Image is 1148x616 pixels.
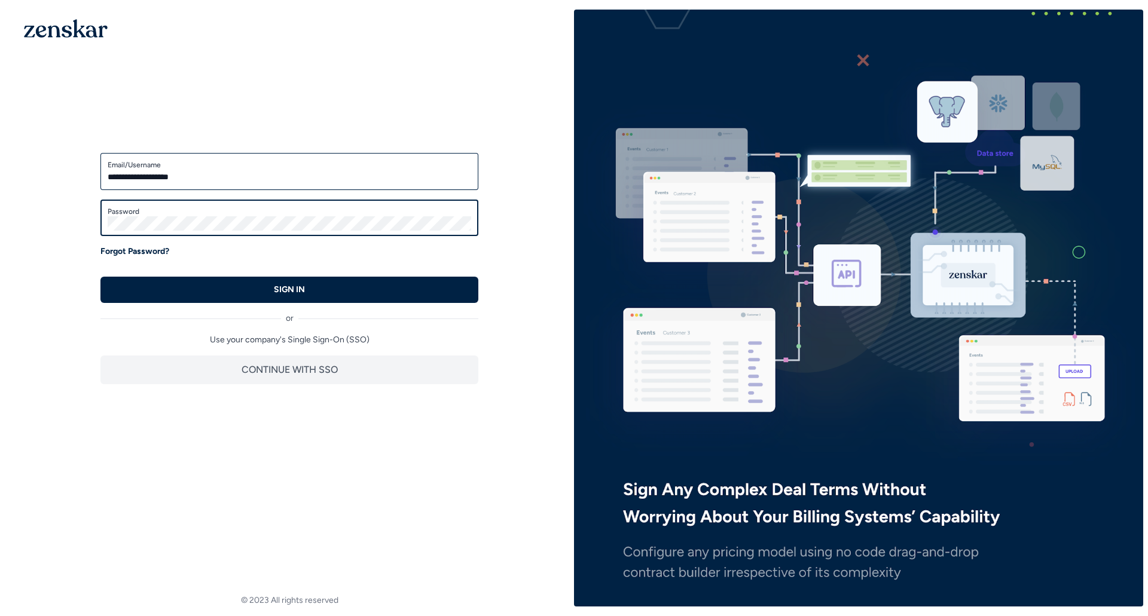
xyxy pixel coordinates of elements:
[108,160,471,170] label: Email/Username
[100,355,478,384] button: CONTINUE WITH SSO
[5,594,574,606] footer: © 2023 All rights reserved
[100,334,478,346] p: Use your company's Single Sign-On (SSO)
[274,284,305,296] p: SIGN IN
[100,303,478,324] div: or
[24,19,108,38] img: 1OGAJ2xQqyY4LXKgY66KYq0eOWRCkrZdAb3gUhuVAqdWPZE9SRJmCz+oDMSn4zDLXe31Ii730ItAGKgCKgCCgCikA4Av8PJUP...
[108,207,471,216] label: Password
[100,246,169,258] a: Forgot Password?
[100,277,478,303] button: SIGN IN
